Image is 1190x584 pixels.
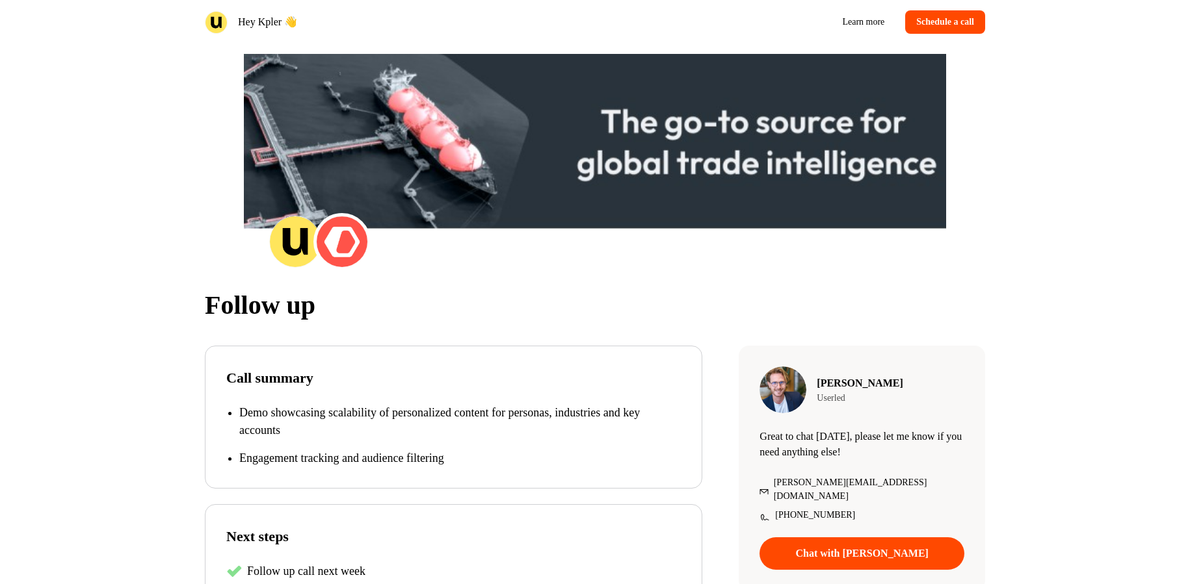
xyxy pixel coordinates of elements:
[775,508,855,522] p: [PHONE_NUMBER]
[239,450,681,467] p: Engagement tracking and audience filtering
[760,537,964,570] a: Chat with [PERSON_NAME]
[774,476,964,503] p: [PERSON_NAME][EMAIL_ADDRESS][DOMAIN_NAME]
[760,429,964,460] p: Great to chat [DATE], please let me know if you need anything else!
[817,391,903,405] p: Userled
[238,14,297,30] p: Hey Kpler 👋
[239,404,681,439] p: Demo showcasing scalability of personalized content for personas, industries and key accounts
[226,367,681,388] p: Call summary
[205,286,985,325] p: Follow up
[817,375,903,391] h1: [PERSON_NAME]
[905,10,985,34] a: Schedule a call
[226,526,681,547] p: Next steps
[247,563,365,580] p: Follow up call next week
[832,10,895,34] a: Learn more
